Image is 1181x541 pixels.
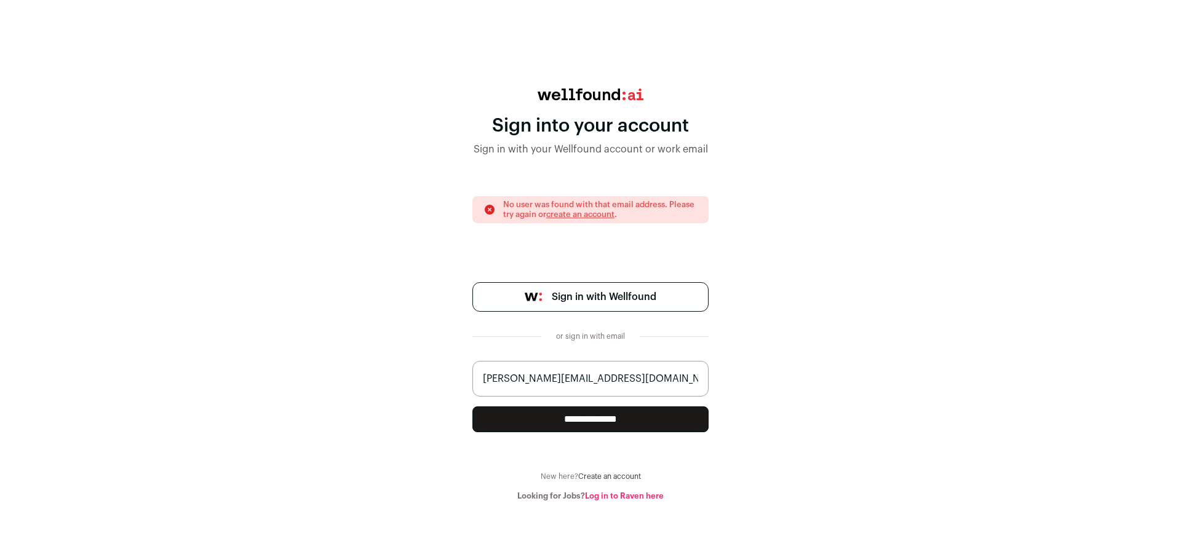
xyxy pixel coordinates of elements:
div: Sign in with your Wellfound account or work email [472,142,709,157]
div: Sign into your account [472,115,709,137]
img: wellfound:ai [538,89,643,100]
p: No user was found with that email address. Please try again or . [503,200,698,219]
img: wellfound-symbol-flush-black-fb3c872781a75f747ccb3a119075da62bfe97bd399995f84a933054e44a575c4.png [525,293,542,301]
div: New here? [472,472,709,481]
a: Log in to Raven here [585,492,664,500]
div: or sign in with email [551,331,630,341]
span: Sign in with Wellfound [552,290,656,304]
a: create an account [546,210,614,218]
a: Sign in with Wellfound [472,282,709,312]
a: Create an account [578,473,641,480]
div: Looking for Jobs? [472,491,709,501]
input: name@work-email.com [472,361,709,397]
